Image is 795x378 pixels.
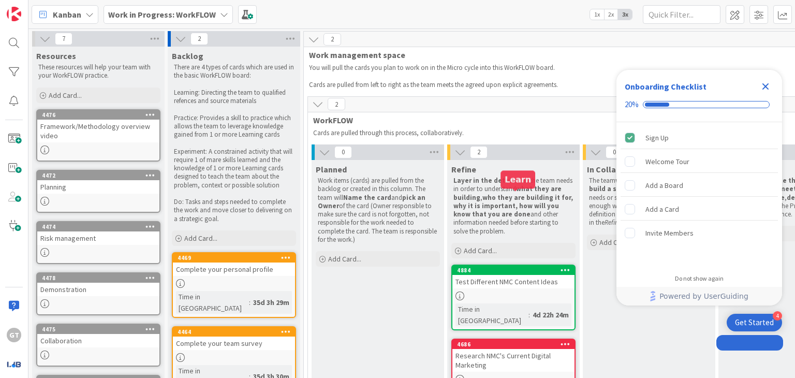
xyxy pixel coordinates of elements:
[173,337,295,350] div: Complete your team survey
[621,222,778,244] div: Invite Members is incomplete.
[174,148,294,190] p: Experiment: A constrained activity that will require 1 of mare skills learned and the knowledge o...
[452,340,575,372] div: 4686Research NMC's Current Digital Marketing
[55,33,72,45] span: 7
[773,311,782,321] div: 4
[37,171,159,194] div: 4472Planning
[7,7,21,21] img: Visit kanbanzone.com
[622,287,777,306] a: Powered by UserGuiding
[190,33,208,45] span: 2
[176,291,249,314] div: Time in [GEOGRAPHIC_DATA]
[645,132,669,144] div: Sign Up
[589,176,696,193] strong: works collaboratively to build a solution
[675,274,724,283] div: Do not show again
[528,309,530,321] span: :
[343,193,391,202] strong: Name the card
[453,177,573,236] p: that the team needs in order to understand , and other information needed before starting to solv...
[42,172,159,179] div: 4472
[37,222,159,245] div: 4474Risk management
[316,164,347,175] span: Planned
[455,303,528,326] div: Time in [GEOGRAPHIC_DATA]
[37,283,159,296] div: Demonstration
[470,146,488,158] span: 2
[505,175,531,184] h5: Learn
[451,164,476,175] span: Refine
[174,89,294,106] p: Learning: Directing the team to qualified refences and source materials
[318,177,438,244] p: Work items (cards) are pulled from the backlog or created in this column. The team will and of th...
[37,273,159,283] div: 4478
[452,266,575,275] div: 4884
[37,120,159,142] div: Framework/Methodology overview video
[659,290,748,302] span: Powered by UserGuiding
[452,266,575,288] div: 4884Test Different NMC Content Ideas
[38,63,158,80] p: These resources will help your team with your WorkFLOW practice.
[621,198,778,221] div: Add a Card is incomplete.
[49,91,82,100] span: Add Card...
[328,254,361,264] span: Add Card...
[727,314,782,331] div: Open Get Started checklist, remaining modules: 4
[37,110,159,142] div: 4476Framework/Methodology overview video
[616,287,782,306] div: Footer
[172,51,203,61] span: Backlog
[453,184,563,201] strong: what they are building
[453,176,517,185] strong: Layer in the details
[621,174,778,197] div: Add a Board is incomplete.
[174,198,294,223] p: Do: Tasks and steps needed to complete the work and move closer to delivering on a strategic goal.
[42,274,159,282] div: 4478
[625,80,706,93] div: Onboarding Checklist
[452,340,575,349] div: 4686
[589,177,709,227] p: The team that meets the basic needs or solves a problem for a user. Doing enough work to meet the...
[457,267,575,274] div: 4884
[757,78,774,95] div: Close Checklist
[645,179,683,192] div: Add a Board
[37,231,159,245] div: Risk management
[530,309,571,321] div: 4d 22h 24m
[323,33,341,46] span: 2
[625,100,774,109] div: Checklist progress: 20%
[173,253,295,263] div: 4469
[178,328,295,336] div: 4464
[37,273,159,296] div: 4478Demonstration
[452,349,575,372] div: Research NMC's Current Digital Marketing
[587,164,649,175] span: In Collaboration
[174,114,294,139] p: Practice: Provides a skill to practice which allows the team to leverage knowledge gained from 1 ...
[173,327,295,350] div: 4464Complete your team survey
[625,100,639,109] div: 20%
[599,238,632,247] span: Add Card...
[37,171,159,180] div: 4472
[174,63,294,80] p: There are 4 types of cards which are used in the basic WorkFLOW board:
[53,8,81,21] span: Kanban
[643,5,720,24] input: Quick Filter...
[452,275,575,288] div: Test Different NMC Content Ideas
[7,357,21,371] img: avatar
[621,150,778,173] div: Welcome Tour is incomplete.
[464,246,497,255] span: Add Card...
[37,110,159,120] div: 4476
[173,253,295,276] div: 4469Complete your personal profile
[453,193,575,219] strong: who they are building it for, why it is important, how will you know that you are done
[178,254,295,261] div: 4469
[735,317,774,328] div: Get Started
[42,326,159,333] div: 4475
[108,9,216,20] b: Work in Progress: WorkFLOW
[173,263,295,276] div: Complete your personal profile
[606,146,623,158] span: 0
[590,9,604,20] span: 1x
[37,325,159,347] div: 4475Collaboration
[334,146,352,158] span: 0
[616,70,782,306] div: Checklist Container
[604,9,618,20] span: 2x
[318,193,427,210] strong: pick an Owner
[645,155,689,168] div: Welcome Tour
[42,223,159,230] div: 4474
[42,111,159,119] div: 4476
[605,218,622,227] em: Refine
[616,122,782,268] div: Checklist items
[645,227,694,239] div: Invite Members
[37,325,159,334] div: 4475
[618,9,632,20] span: 3x
[328,98,345,110] span: 2
[184,234,217,243] span: Add Card...
[645,203,679,215] div: Add a Card
[249,297,251,308] span: :
[37,222,159,231] div: 4474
